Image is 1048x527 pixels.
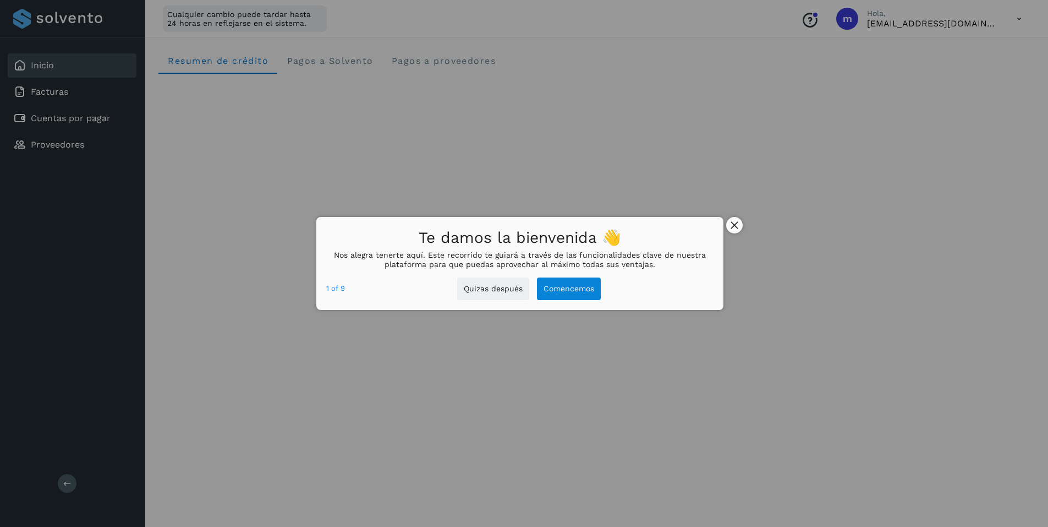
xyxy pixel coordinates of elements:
[726,217,743,233] button: close,
[326,251,714,269] p: Nos alegra tenerte aquí. Este recorrido te guiará a través de las funcionalidades clave de nuestr...
[326,282,345,295] div: 1 of 9
[537,278,601,300] button: Comencemos
[326,282,345,295] div: step 1 of 9
[326,226,714,251] h1: Te damos la bienvenida 👋
[457,278,529,300] button: Quizas después
[316,217,723,310] div: Te damos la bienvenida 👋Nos alegra tenerte aquí. Este recorrido te guiará a través de las funcion...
